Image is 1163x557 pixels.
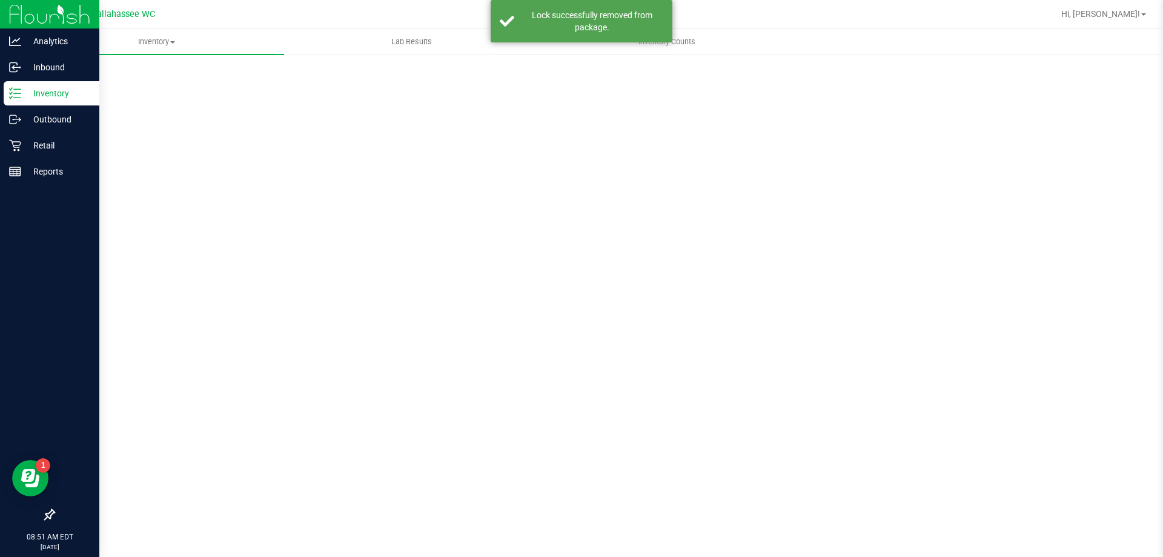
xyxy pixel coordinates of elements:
[21,138,94,153] p: Retail
[375,36,448,47] span: Lab Results
[29,29,284,55] a: Inventory
[21,60,94,75] p: Inbound
[521,9,663,33] div: Lock successfully removed from package.
[284,29,539,55] a: Lab Results
[92,9,155,19] span: Tallahassee WC
[5,532,94,542] p: 08:51 AM EDT
[9,87,21,99] inline-svg: Inventory
[9,35,21,47] inline-svg: Analytics
[21,164,94,179] p: Reports
[36,458,50,473] iframe: Resource center unread badge
[1061,9,1140,19] span: Hi, [PERSON_NAME]!
[9,165,21,178] inline-svg: Reports
[9,139,21,152] inline-svg: Retail
[9,113,21,125] inline-svg: Outbound
[29,36,284,47] span: Inventory
[21,34,94,48] p: Analytics
[9,61,21,73] inline-svg: Inbound
[21,112,94,127] p: Outbound
[5,542,94,552] p: [DATE]
[12,460,48,496] iframe: Resource center
[21,86,94,101] p: Inventory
